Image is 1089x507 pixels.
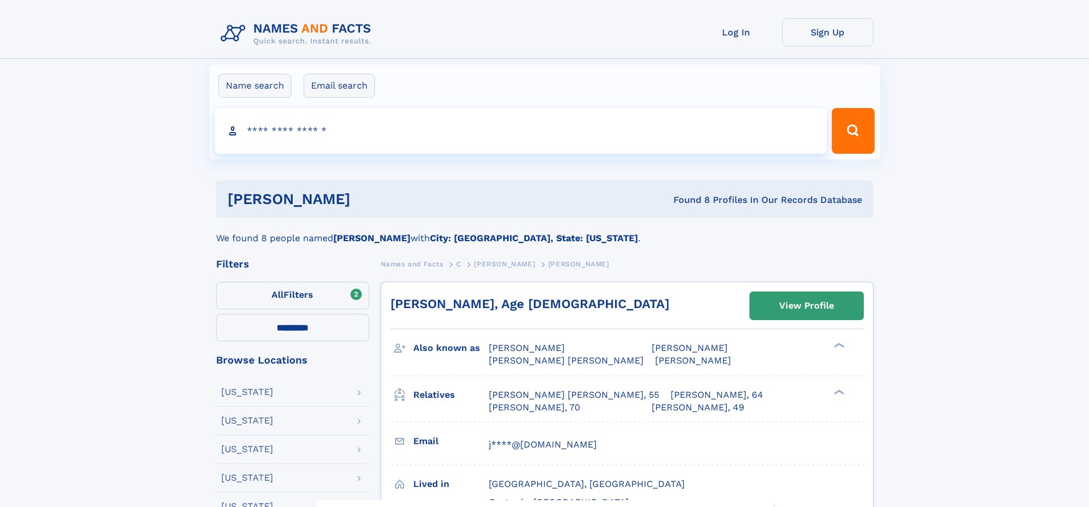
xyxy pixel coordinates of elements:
[456,260,461,268] span: C
[652,342,728,353] span: [PERSON_NAME]
[831,388,845,396] div: ❯
[215,108,827,154] input: search input
[652,401,744,414] a: [PERSON_NAME], 49
[413,432,489,451] h3: Email
[381,257,444,271] a: Names and Facts
[390,297,669,311] a: [PERSON_NAME], Age [DEMOGRAPHIC_DATA]
[304,74,375,98] label: Email search
[413,474,489,494] h3: Lived in
[216,355,369,365] div: Browse Locations
[216,282,369,309] label: Filters
[272,289,284,300] span: All
[221,388,273,397] div: [US_STATE]
[216,218,873,245] div: We found 8 people named with .
[221,445,273,454] div: [US_STATE]
[655,355,731,366] span: [PERSON_NAME]
[831,342,845,349] div: ❯
[221,416,273,425] div: [US_STATE]
[430,233,638,243] b: City: [GEOGRAPHIC_DATA], State: [US_STATE]
[413,338,489,358] h3: Also known as
[779,293,834,319] div: View Profile
[750,292,863,320] a: View Profile
[691,18,782,46] a: Log In
[782,18,873,46] a: Sign Up
[456,257,461,271] a: C
[474,257,535,271] a: [PERSON_NAME]
[333,233,410,243] b: [PERSON_NAME]
[489,478,685,489] span: [GEOGRAPHIC_DATA], [GEOGRAPHIC_DATA]
[489,342,565,353] span: [PERSON_NAME]
[228,192,512,206] h1: [PERSON_NAME]
[218,74,292,98] label: Name search
[474,260,535,268] span: [PERSON_NAME]
[832,108,874,154] button: Search Button
[489,389,659,401] a: [PERSON_NAME] [PERSON_NAME], 55
[489,355,644,366] span: [PERSON_NAME] [PERSON_NAME]
[548,260,609,268] span: [PERSON_NAME]
[671,389,763,401] a: [PERSON_NAME], 64
[413,385,489,405] h3: Relatives
[512,194,862,206] div: Found 8 Profiles In Our Records Database
[489,401,580,414] a: [PERSON_NAME], 70
[221,473,273,482] div: [US_STATE]
[216,259,369,269] div: Filters
[216,18,381,49] img: Logo Names and Facts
